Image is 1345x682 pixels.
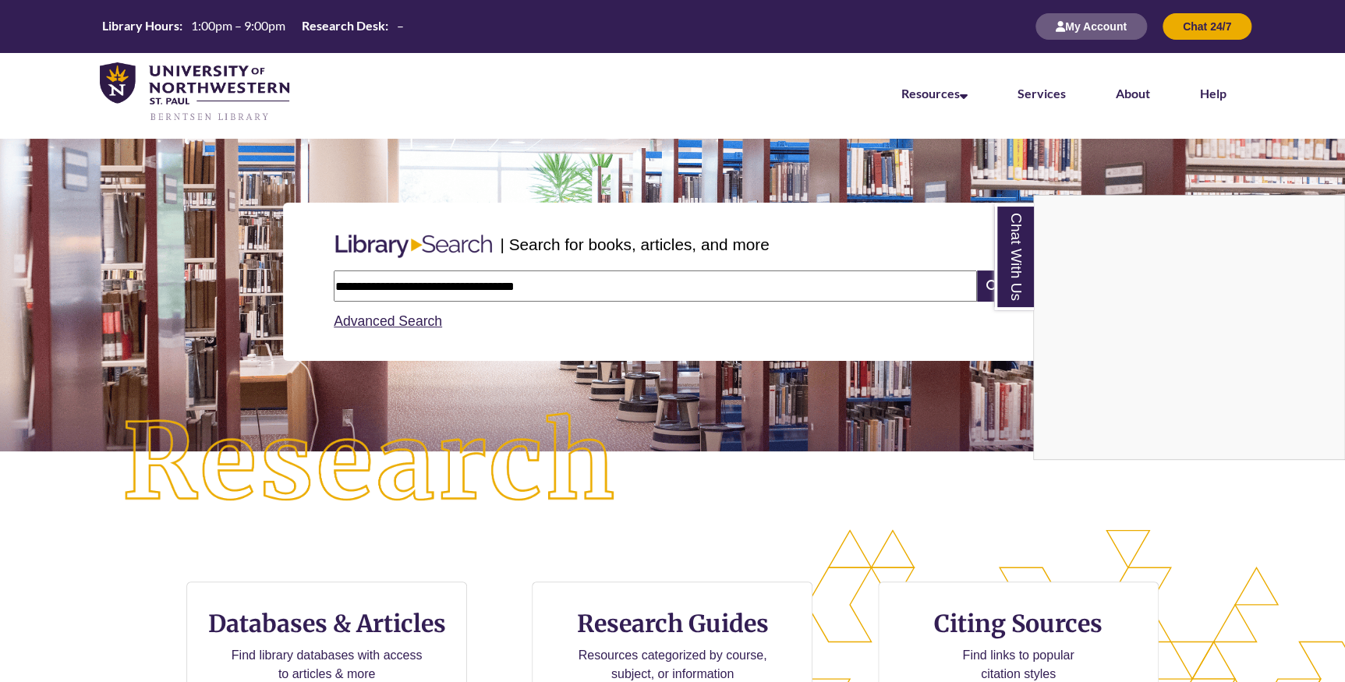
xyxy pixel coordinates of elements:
a: Services [1018,86,1066,101]
iframe: Chat Widget [1034,196,1344,459]
a: Help [1200,86,1226,101]
a: Chat With Us [994,203,1034,310]
a: About [1116,86,1150,101]
a: Resources [901,86,968,101]
div: Chat With Us [1033,195,1345,460]
img: UNWSP Library Logo [100,62,289,122]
